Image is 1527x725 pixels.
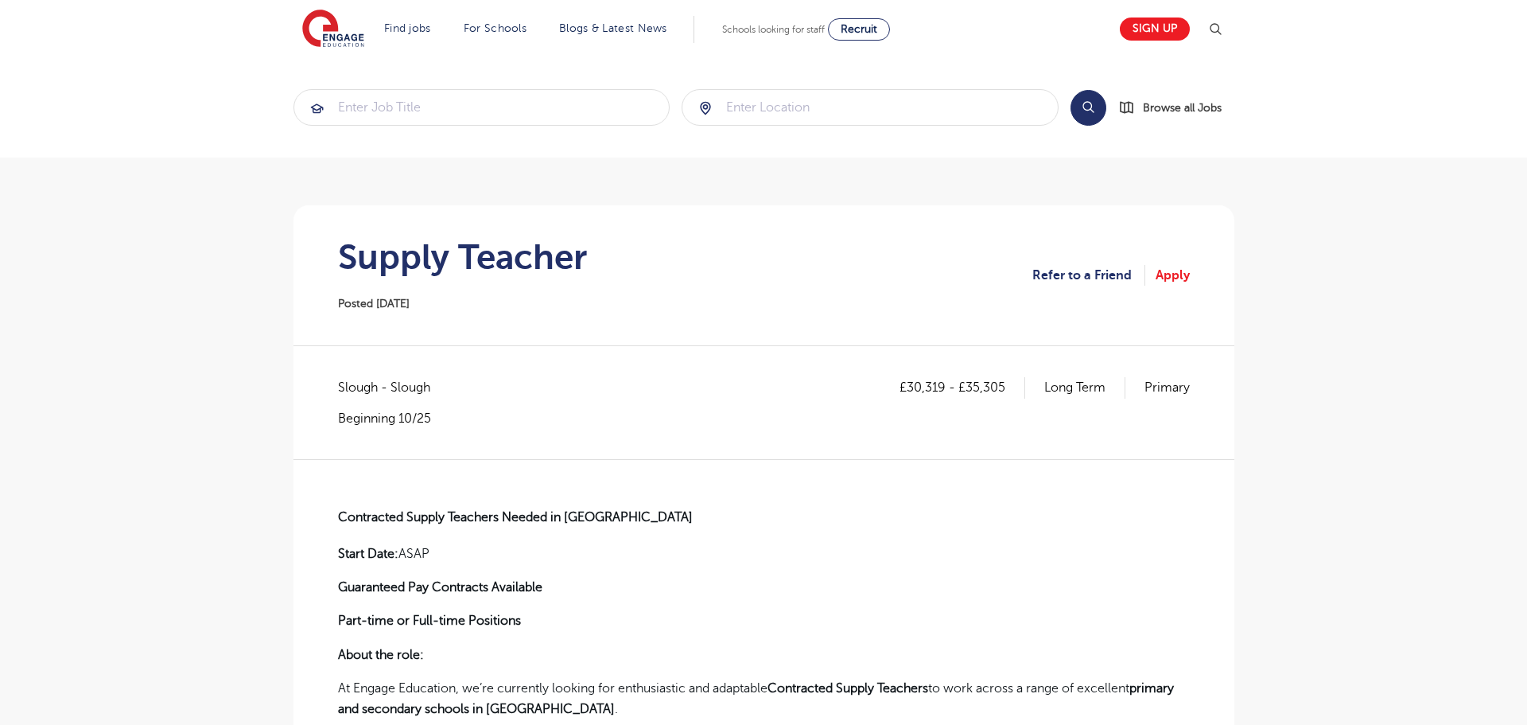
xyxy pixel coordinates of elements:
span: Posted [DATE] [338,298,410,310]
strong: Contracted Supply Teachers [767,681,928,696]
a: Blogs & Latest News [559,22,667,34]
p: Primary [1144,377,1190,398]
strong: primary and secondary schools in [GEOGRAPHIC_DATA] [338,681,1174,716]
div: Submit [682,89,1059,126]
span: Slough - Slough [338,377,446,398]
span: Browse all Jobs [1143,99,1222,117]
a: Refer to a Friend [1032,265,1145,286]
p: At Engage Education, we’re currently looking for enthusiastic and adaptable to work across a rang... [338,678,1190,720]
p: £30,319 - £35,305 [899,377,1025,398]
p: Long Term [1044,377,1125,398]
div: Submit [293,89,670,126]
a: Browse all Jobs [1119,99,1234,117]
a: Sign up [1120,18,1190,41]
a: For Schools [464,22,526,34]
a: Find jobs [384,22,431,34]
input: Submit [682,90,1058,125]
a: Recruit [828,18,890,41]
p: Beginning 10/25 [338,410,446,427]
strong: About the role: [338,648,424,662]
h1: Supply Teacher [338,237,587,277]
button: Search [1070,90,1106,126]
span: Recruit [841,23,877,35]
span: Schools looking for staff [722,24,825,35]
strong: Start Date: [338,547,398,561]
p: ASAP [338,544,1190,564]
strong: Contracted Supply Teachers Needed in [GEOGRAPHIC_DATA] [338,510,693,524]
img: Engage Education [302,10,364,49]
strong: Part-time or Full-time Positions [338,614,521,628]
strong: Guaranteed Pay Contracts Available [338,580,542,594]
input: Submit [294,90,670,125]
a: Apply [1156,265,1190,286]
